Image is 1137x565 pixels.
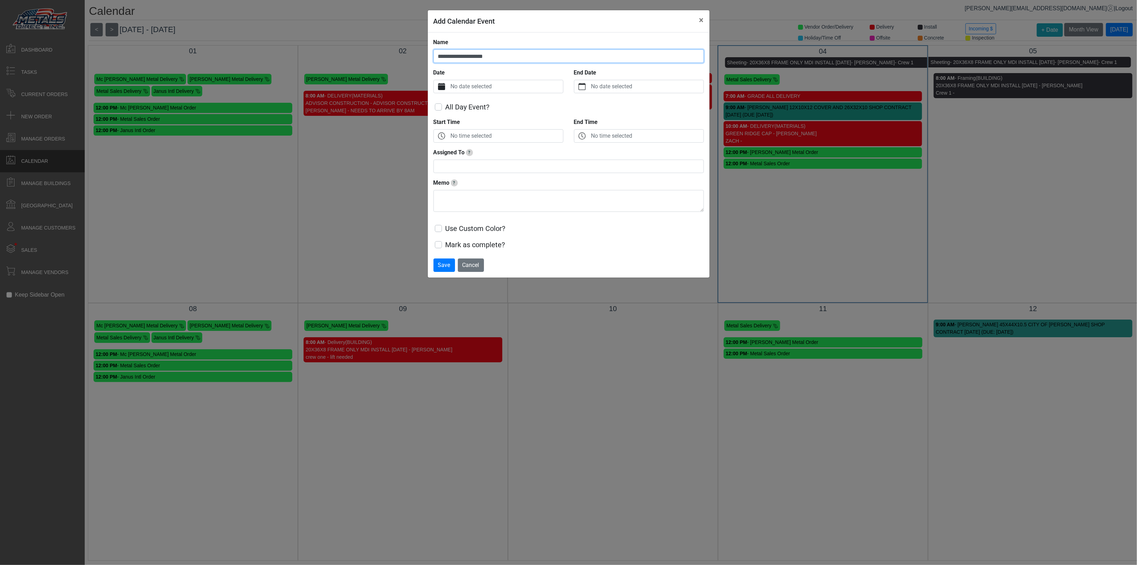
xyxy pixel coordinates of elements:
[694,10,710,30] button: Close
[434,130,449,142] button: clock
[445,102,490,112] label: All Day Event?
[433,119,460,125] strong: Start Time
[433,69,445,76] strong: Date
[433,179,450,186] strong: Memo
[445,239,505,250] label: Mark as complete?
[458,258,484,272] button: Cancel
[574,130,590,142] button: clock
[590,80,704,93] label: No date selected
[438,83,445,90] svg: calendar fill
[433,258,455,272] button: Save
[433,39,449,46] strong: Name
[579,83,586,90] svg: calendar
[466,149,473,156] span: Track who this date is assigned to this date - delviery driver, install crew, etc
[433,16,495,26] h5: Add Calendar Event
[433,149,465,156] strong: Assigned To
[590,130,704,142] label: No time selected
[449,80,563,93] label: No date selected
[438,132,445,139] svg: clock
[451,179,458,186] span: Notes or Instructions for date - ex. 'Date was rescheduled by vendor'
[434,80,449,93] button: calendar fill
[574,69,597,76] strong: End Date
[574,119,598,125] strong: End Time
[445,223,505,234] label: Use Custom Color?
[438,262,450,268] span: Save
[449,130,563,142] label: No time selected
[579,132,586,139] svg: clock
[574,80,590,93] button: calendar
